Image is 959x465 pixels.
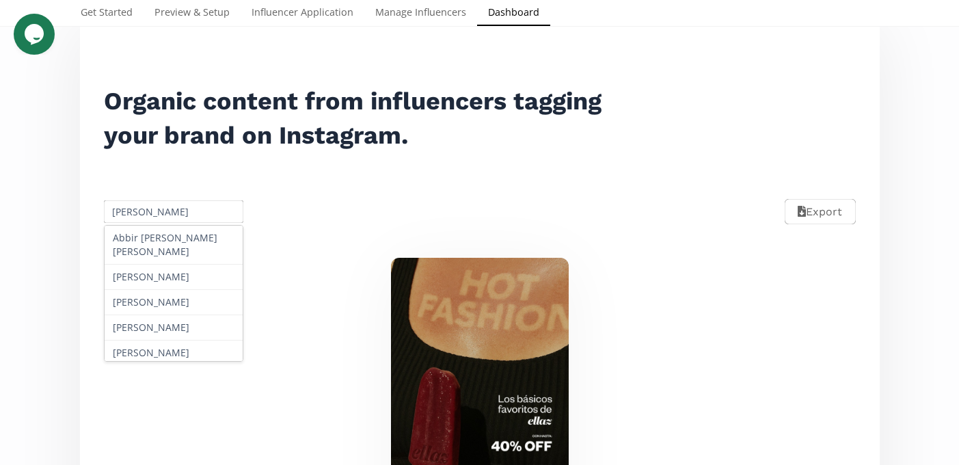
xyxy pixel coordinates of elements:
div: [PERSON_NAME] [105,341,243,366]
div: [PERSON_NAME] [105,265,243,290]
input: All influencers [102,198,246,225]
div: Abbir [PERSON_NAME] [PERSON_NAME] [105,226,243,265]
iframe: chat widget [14,14,57,55]
div: [PERSON_NAME] [105,315,243,341]
button: Export [785,199,855,224]
h2: Organic content from influencers tagging your brand on Instagram. [104,84,619,152]
div: [PERSON_NAME] [105,290,243,315]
